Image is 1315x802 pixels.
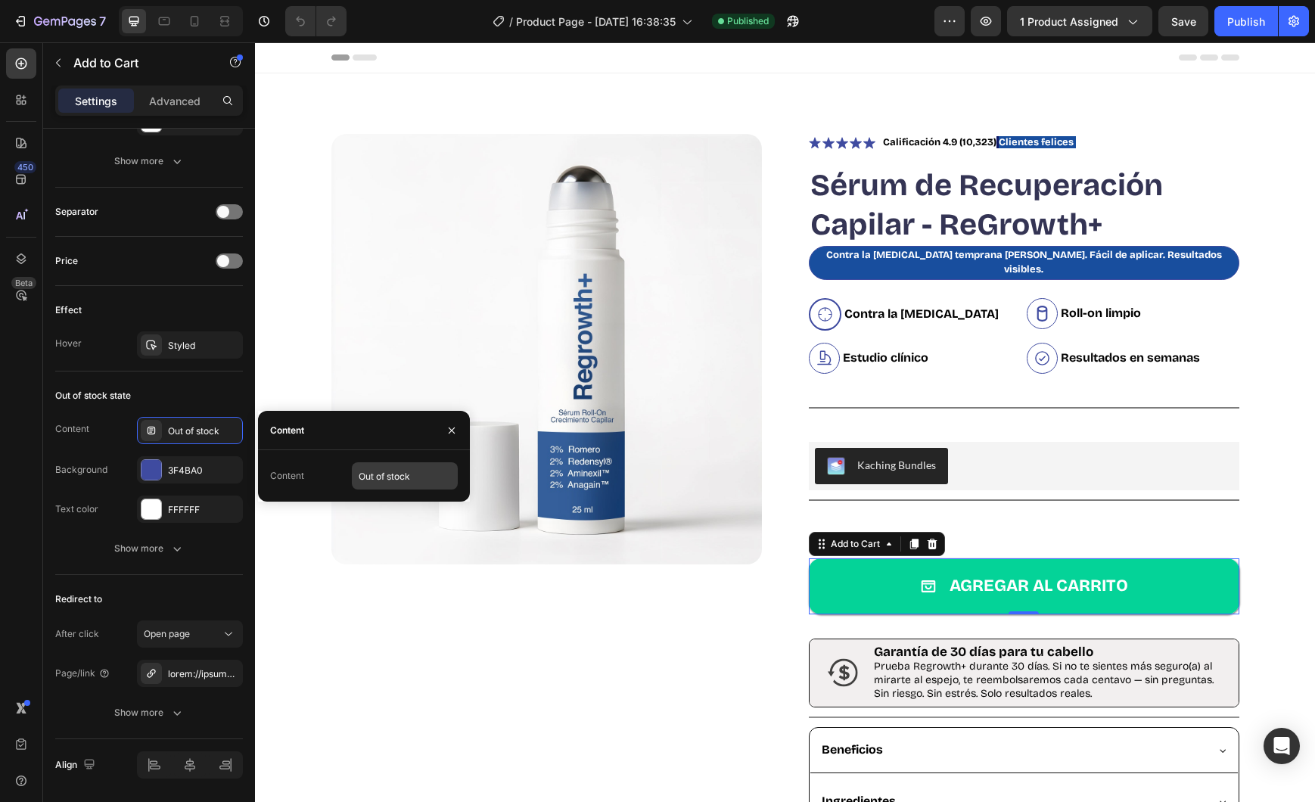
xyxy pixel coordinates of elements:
div: Beta [11,277,36,289]
button: Show more [55,699,243,726]
strong: Resultados en semanas [806,308,945,322]
div: Kaching Bundles [602,415,681,431]
strong: Calificación 4.9 (10,323) [628,94,741,106]
button: Kaching Bundles [560,406,693,442]
strong: Garantía de 30 días para tu cabello [619,601,838,617]
div: Text color [55,502,98,516]
button: Publish [1214,6,1278,36]
div: Align [55,755,98,776]
div: Out of stock state [55,389,131,403]
p: 7 [99,12,106,30]
p: Advanced [149,93,201,109]
button: 7 [6,6,113,36]
span: Product Page - [DATE] 16:38:35 [516,14,676,30]
div: Styled [168,339,239,353]
div: Undo/Redo [285,6,347,36]
div: Content [55,422,89,436]
span: Prueba Regrowth+ durante 30 días. Si no te sientes más seguro(a) al mirarte al espejo, te reembol... [619,617,959,657]
div: Background [55,463,107,477]
div: Separator [55,205,98,219]
p: Add to Cart [73,54,202,72]
div: Show more [114,154,185,169]
img: KachingBundles.png [572,415,590,433]
span: Published [727,14,769,28]
strong: Beneficios [567,700,628,714]
strong: Estudio clínico [588,308,673,322]
span: Save [1171,15,1196,28]
div: 3F4BA0 [168,464,239,477]
strong: Contra la [MEDICAL_DATA] [589,264,744,278]
button: 1 product assigned [1007,6,1152,36]
div: After click [55,627,99,641]
div: Content [270,424,304,437]
div: FFFFFF [168,503,239,517]
button: Show more [55,148,243,175]
div: Add to Cart [573,495,628,508]
div: Page/link [55,667,110,680]
div: lorem://ipsumdo.sitametc.adi/elit-seddoeiu/tempori?utl=/etdo-magnaali/enimadm&veniAM=764405131836... [168,667,239,681]
button: Save [1158,6,1208,36]
div: Price [55,254,78,268]
p: Settings [75,93,117,109]
div: 450 [14,161,36,173]
div: Publish [1227,14,1265,30]
strong: Ingredientes [567,751,641,766]
strong: Contra la [MEDICAL_DATA] temprana [PERSON_NAME]. Fácil de aplicar. Resultados visibles. [571,207,967,234]
div: Show more [114,705,185,720]
div: Hover [55,337,82,350]
span: 1 product assigned [1020,14,1118,30]
h1: Sérum de Recuperación Capilar - ReGrowth+ [554,122,984,204]
div: Effect [55,303,82,317]
div: Redirect to [55,592,102,606]
div: Content [270,469,304,483]
div: Agregar al carrito [695,533,873,555]
strong: Roll-on limpio [806,263,886,278]
span: / [509,14,513,30]
span: Open page [144,628,190,639]
iframe: Design area [255,42,1315,802]
div: Show more [114,541,185,556]
button: Show more [55,535,243,562]
button: Open page [137,620,243,648]
div: Open Intercom Messenger [1264,728,1300,764]
strong: Clientes felices [744,94,819,106]
div: Out of stock [168,424,239,438]
button: Agregar al carrito [554,516,984,572]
